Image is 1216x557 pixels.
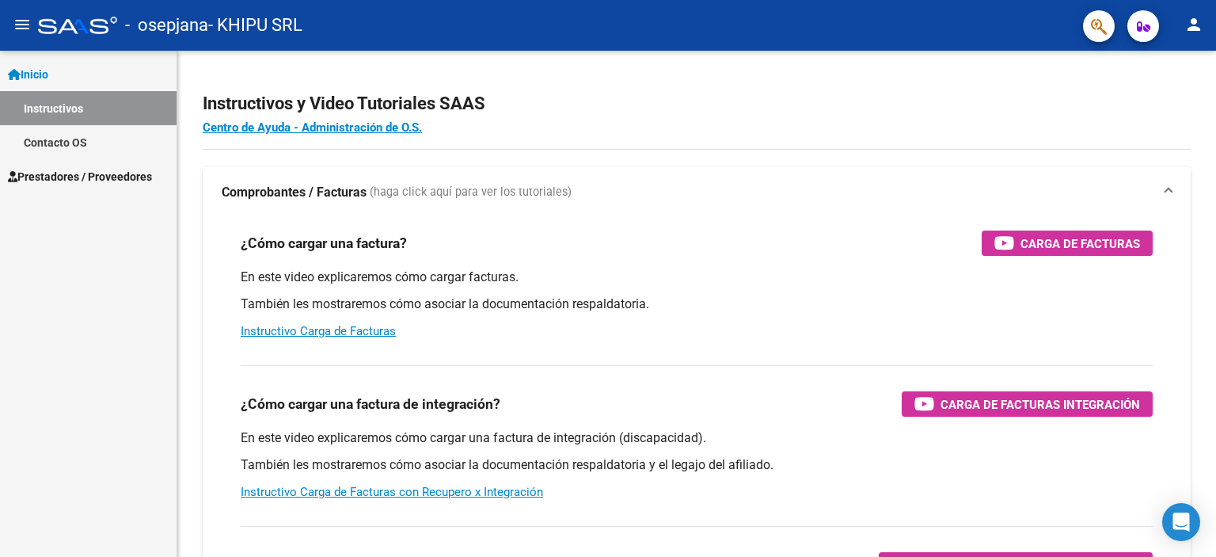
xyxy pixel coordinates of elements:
span: Prestadores / Proveedores [8,168,152,185]
h3: ¿Cómo cargar una factura de integración? [241,393,500,415]
mat-expansion-panel-header: Comprobantes / Facturas (haga click aquí para ver los tutoriales) [203,167,1191,218]
span: - KHIPU SRL [208,8,302,43]
a: Instructivo Carga de Facturas [241,324,396,338]
h3: ¿Cómo cargar una factura? [241,232,407,254]
p: También les mostraremos cómo asociar la documentación respaldatoria. [241,296,1153,313]
span: Carga de Facturas [1020,234,1140,254]
p: En este video explicaremos cómo cargar facturas. [241,269,1153,286]
div: Open Intercom Messenger [1162,503,1200,541]
mat-icon: person [1184,15,1203,34]
span: (haga click aquí para ver los tutoriales) [370,184,572,201]
span: Carga de Facturas Integración [940,395,1140,414]
p: En este video explicaremos cómo cargar una factura de integración (discapacidad). [241,429,1153,447]
strong: Comprobantes / Facturas [222,184,367,201]
span: - osepjana [125,8,208,43]
h2: Instructivos y Video Tutoriales SAAS [203,89,1191,119]
mat-icon: menu [13,15,32,34]
button: Carga de Facturas Integración [902,391,1153,417]
span: Inicio [8,66,48,83]
a: Instructivo Carga de Facturas con Recupero x Integración [241,485,543,499]
button: Carga de Facturas [982,231,1153,256]
a: Centro de Ayuda - Administración de O.S. [203,120,422,135]
p: También les mostraremos cómo asociar la documentación respaldatoria y el legajo del afiliado. [241,456,1153,474]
